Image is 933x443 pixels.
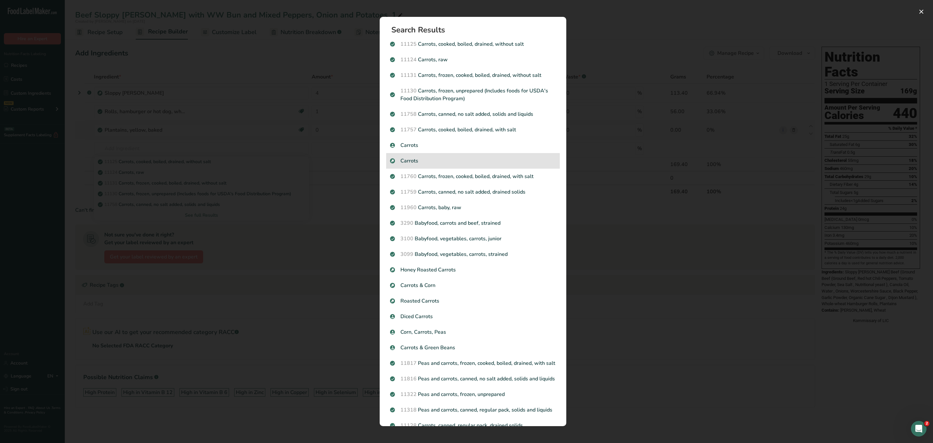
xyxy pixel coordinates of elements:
[390,250,556,258] p: Babyfood, vegetables, carrots, strained
[390,204,556,211] p: Carrots, baby, raw
[390,188,556,196] p: Carrots, canned, no salt added, drained solids
[400,220,413,227] span: 3290
[390,283,395,288] img: Sub Recipe
[390,126,556,134] p: Carrots, cooked, boiled, drained, with salt
[390,266,556,274] p: Honey Roasted Carrots
[400,56,417,63] span: 11124
[390,159,395,163] img: Sub Recipe
[400,391,417,398] span: 11322
[924,421,929,426] span: 2
[390,359,556,367] p: Peas and carrots, frozen, cooked, boiled, drained, with salt
[390,328,556,336] p: Corn, Carrots, Peas
[390,56,556,64] p: Carrots, raw
[400,375,417,382] span: 11816
[390,406,556,414] p: Peas and carrots, canned, regular pack, solids and liquids
[390,422,556,429] p: Carrots, canned, regular pack, drained solids
[390,235,556,243] p: Babyfood, vegetables, carrots, junior
[390,40,556,48] p: Carrots, cooked, boiled, drained, without salt
[390,157,556,165] p: Carrots
[390,71,556,79] p: Carrots, frozen, cooked, boiled, drained, without salt
[400,235,413,242] span: 3100
[400,173,417,180] span: 11760
[911,421,927,437] iframe: Intercom live chat
[390,268,395,272] img: Sub Recipe
[400,72,417,79] span: 11131
[390,344,556,352] p: Carrots & Green Beans
[390,110,556,118] p: Carrots, canned, no salt added, solids and liquids
[390,173,556,180] p: Carrots, frozen, cooked, boiled, drained, with salt
[400,41,417,48] span: 11125
[400,111,417,118] span: 11758
[400,406,417,413] span: 11318
[400,87,417,94] span: 11130
[390,313,556,320] p: Diced Carrots
[400,360,417,367] span: 11817
[390,141,556,149] p: Carrots
[390,87,556,102] p: Carrots, frozen, unprepared (Includes foods for USDA's Food Distribution Program)
[390,219,556,227] p: Babyfood, carrots and beef, strained
[400,422,417,429] span: 11128
[400,251,413,258] span: 3099
[400,188,417,196] span: 11759
[390,281,556,289] p: Carrots & Corn
[400,204,417,211] span: 11960
[390,297,556,305] p: Roasted Carrots
[390,375,556,383] p: Peas and carrots, canned, no salt added, solids and liquids
[391,26,560,34] h1: Search Results
[390,390,556,398] p: Peas and carrots, frozen, unprepared
[390,299,395,304] img: Sub Recipe
[400,126,417,133] span: 11757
